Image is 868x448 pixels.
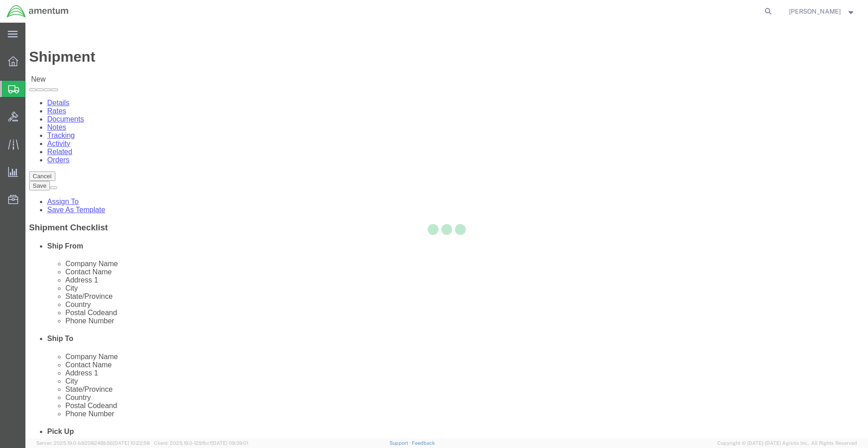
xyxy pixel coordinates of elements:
[789,6,856,17] button: [PERSON_NAME]
[154,440,248,446] span: Client: 2025.19.0-129fbcf
[789,6,841,16] span: Rashonda Smith
[390,440,412,446] a: Support
[113,440,150,446] span: [DATE] 10:22:58
[212,440,248,446] span: [DATE] 09:39:01
[6,5,69,18] img: logo
[36,440,150,446] span: Server: 2025.19.0-b9208248b56
[412,440,435,446] a: Feedback
[717,439,857,447] span: Copyright © [DATE]-[DATE] Agistix Inc., All Rights Reserved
